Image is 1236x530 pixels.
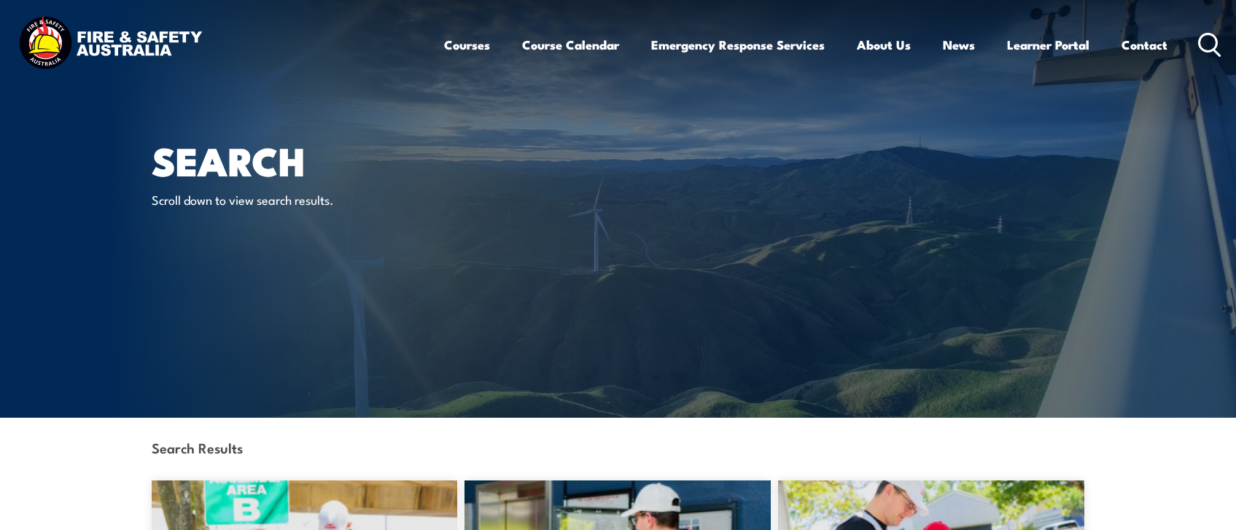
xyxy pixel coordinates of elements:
a: News [943,26,975,64]
a: About Us [857,26,911,64]
a: Contact [1122,26,1167,64]
strong: Search Results [152,437,243,457]
a: Emergency Response Services [651,26,825,64]
a: Courses [444,26,490,64]
a: Course Calendar [522,26,619,64]
h1: Search [152,143,512,177]
a: Learner Portal [1007,26,1089,64]
p: Scroll down to view search results. [152,191,418,208]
